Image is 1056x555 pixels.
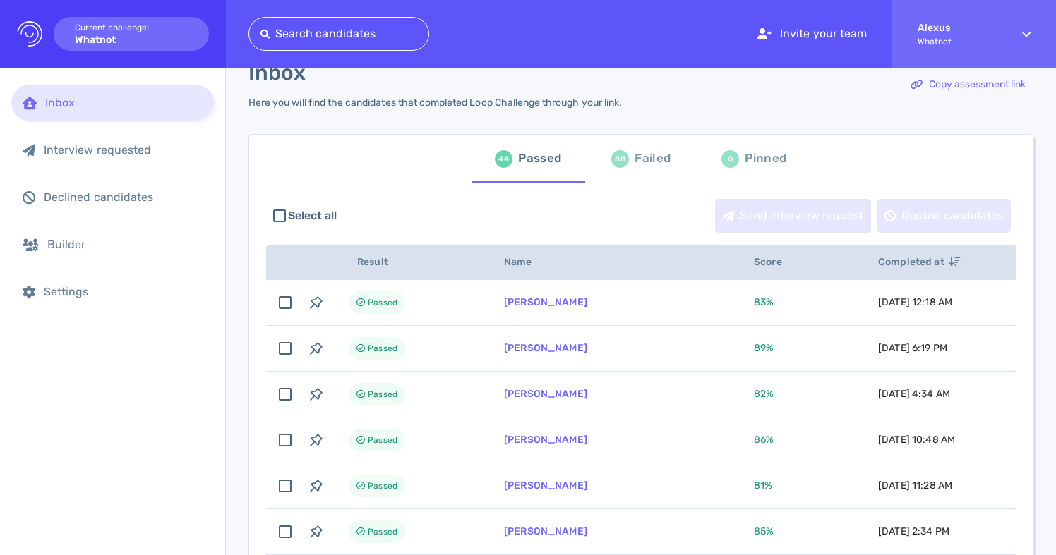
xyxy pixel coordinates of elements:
[368,523,397,540] span: Passed
[716,200,870,232] div: Send interview request
[878,342,947,354] span: [DATE] 6:19 PM
[504,342,587,354] a: [PERSON_NAME]
[878,388,950,400] span: [DATE] 4:34 AM
[745,148,786,169] div: Pinned
[635,148,671,169] div: Failed
[611,150,629,168] div: 88
[248,60,306,85] h1: Inbox
[44,190,203,204] div: Declined candidates
[903,68,1033,102] button: Copy assessment link
[754,256,798,268] span: Score
[878,525,949,537] span: [DATE] 2:34 PM
[878,256,960,268] span: Completed at
[495,150,512,168] div: 44
[877,199,1011,233] button: Decline candidates
[504,480,587,492] a: [PERSON_NAME]
[248,97,622,109] div: Here you will find the candidates that completed Loop Challenge through your link.
[918,22,997,34] strong: Alexus
[754,525,774,537] span: 85 %
[504,525,587,537] a: [PERSON_NAME]
[754,296,774,308] span: 83 %
[504,256,548,268] span: Name
[754,434,774,446] span: 86 %
[47,238,203,251] div: Builder
[721,150,739,168] div: 0
[368,294,397,311] span: Passed
[288,207,337,224] span: Select all
[518,148,561,169] div: Passed
[504,296,587,308] a: [PERSON_NAME]
[368,432,397,449] span: Passed
[754,388,774,400] span: 82 %
[504,434,587,446] a: [PERSON_NAME]
[368,386,397,403] span: Passed
[715,199,871,233] button: Send interview request
[878,480,952,492] span: [DATE] 11:28 AM
[878,434,955,446] span: [DATE] 10:48 AM
[754,480,772,492] span: 81 %
[332,245,487,280] th: Result
[878,296,952,308] span: [DATE] 12:18 AM
[754,342,774,354] span: 89 %
[918,37,997,47] span: Whatnot
[877,200,1010,232] div: Decline candidates
[45,96,203,109] div: Inbox
[44,285,203,298] div: Settings
[44,143,203,157] div: Interview requested
[368,340,397,357] span: Passed
[368,477,397,494] span: Passed
[904,68,1033,101] div: Copy assessment link
[504,388,587,400] a: [PERSON_NAME]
